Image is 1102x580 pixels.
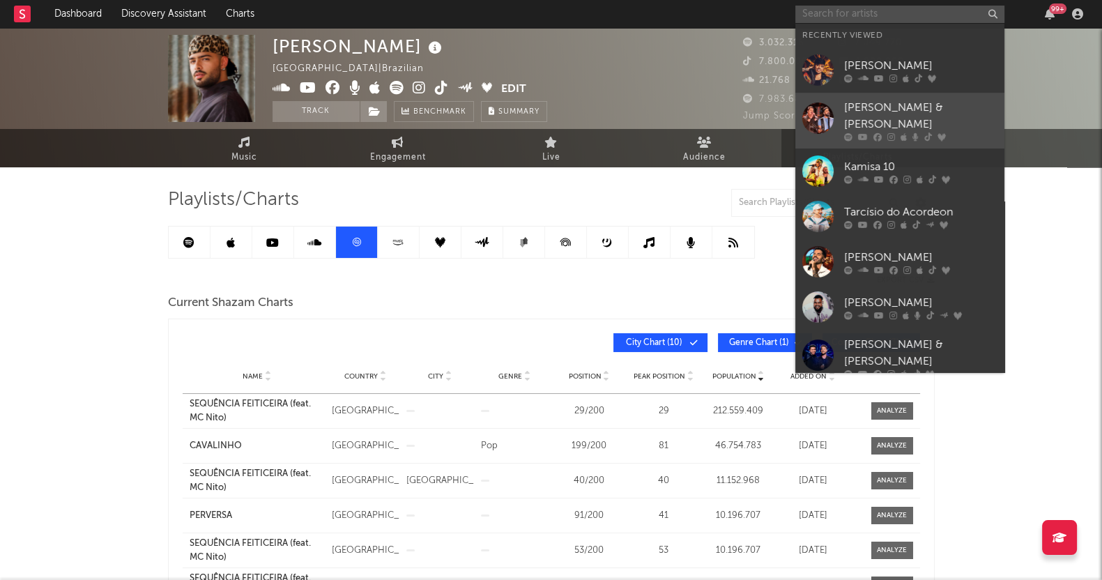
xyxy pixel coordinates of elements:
a: [PERSON_NAME] & [PERSON_NAME] [795,330,1004,386]
a: [PERSON_NAME] [795,239,1004,284]
span: Genre [498,372,522,381]
span: Music [231,149,257,166]
a: Kamisa 10 [795,148,1004,194]
span: Name [243,372,263,381]
div: 53 [630,544,698,558]
div: [DATE] [779,544,847,558]
input: Search for artists [795,6,1004,23]
div: [GEOGRAPHIC_DATA] [406,474,474,488]
div: 212.559.409 [705,404,772,418]
span: Added On [790,372,827,381]
span: Playlists/Charts [168,192,299,208]
span: 7.800.000 [743,57,808,66]
span: 7.983.689 Monthly Listeners [743,95,892,104]
div: [GEOGRAPHIC_DATA] [332,439,399,453]
span: Live [542,149,560,166]
a: Tarcísio do Acordeon [795,194,1004,239]
div: Recently Viewed [802,27,997,44]
div: 29 / 200 [556,404,623,418]
button: City Chart(10) [613,333,707,352]
span: 21.768 [743,76,790,85]
div: [GEOGRAPHIC_DATA] [332,509,399,523]
span: City Chart ( 10 ) [622,339,687,347]
a: [PERSON_NAME] [795,284,1004,330]
div: 11.152.968 [705,474,772,488]
div: 81 [630,439,698,453]
div: 199 / 200 [556,439,623,453]
span: Population [712,372,756,381]
span: Summary [498,108,539,116]
a: [PERSON_NAME] [795,47,1004,93]
div: [GEOGRAPHIC_DATA] | Brazilian [273,61,440,77]
a: Benchmark [394,101,474,122]
div: [GEOGRAPHIC_DATA] [332,404,399,418]
div: Kamisa 10 [844,158,997,175]
span: Country [344,372,378,381]
div: [PERSON_NAME] & [PERSON_NAME] [844,337,997,370]
div: [PERSON_NAME] [844,249,997,266]
div: 29 [630,404,698,418]
div: [DATE] [779,404,847,418]
div: 91 / 200 [556,509,623,523]
a: Audience [628,129,781,167]
div: [DATE] [779,439,847,453]
span: City [428,372,443,381]
a: SEQUÊNCIA FEITICEIRA (feat. MC Nito) [190,397,325,425]
div: 99 + [1049,3,1066,14]
button: Track [273,101,360,122]
div: [PERSON_NAME] [273,35,445,58]
div: Tarcísio do Acordeon [844,204,997,220]
button: Genre Chart(1) [718,333,812,352]
button: 99+ [1045,8,1055,20]
div: 46.754.783 [705,439,772,453]
div: [GEOGRAPHIC_DATA] [332,544,399,558]
a: CAVALINHO [190,439,325,453]
a: Playlists/Charts [781,129,935,167]
div: 41 [630,509,698,523]
a: Music [168,129,321,167]
button: Edit [501,81,526,98]
span: Jump Score: 38.8 [743,112,825,121]
a: SEQUÊNCIA FEITICEIRA (feat. MC Nito) [190,537,325,564]
div: 10.196.707 [705,544,772,558]
span: Current Shazam Charts [168,295,293,312]
span: Peak Position [634,372,685,381]
div: Pop [481,439,549,453]
div: 40 [630,474,698,488]
a: Engagement [321,129,475,167]
span: Benchmark [413,104,466,121]
button: Summary [481,101,547,122]
div: [PERSON_NAME] [844,294,997,311]
a: PERVERSA [190,509,325,523]
span: Genre Chart ( 1 ) [727,339,791,347]
div: 40 / 200 [556,474,623,488]
div: [DATE] [779,474,847,488]
div: [PERSON_NAME] [844,57,997,74]
span: Audience [683,149,726,166]
a: SEQUÊNCIA FEITICEIRA (feat. MC Nito) [190,467,325,494]
a: Live [475,129,628,167]
div: 53 / 200 [556,544,623,558]
div: [DATE] [779,509,847,523]
div: [PERSON_NAME] & [PERSON_NAME] [844,100,997,133]
span: Position [569,372,602,381]
span: 3.032.316 [743,38,804,47]
div: [GEOGRAPHIC_DATA] [332,474,399,488]
span: Engagement [370,149,426,166]
a: [PERSON_NAME] & [PERSON_NAME] [795,93,1004,148]
input: Search Playlists/Charts [731,189,905,217]
div: 10.196.707 [705,509,772,523]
